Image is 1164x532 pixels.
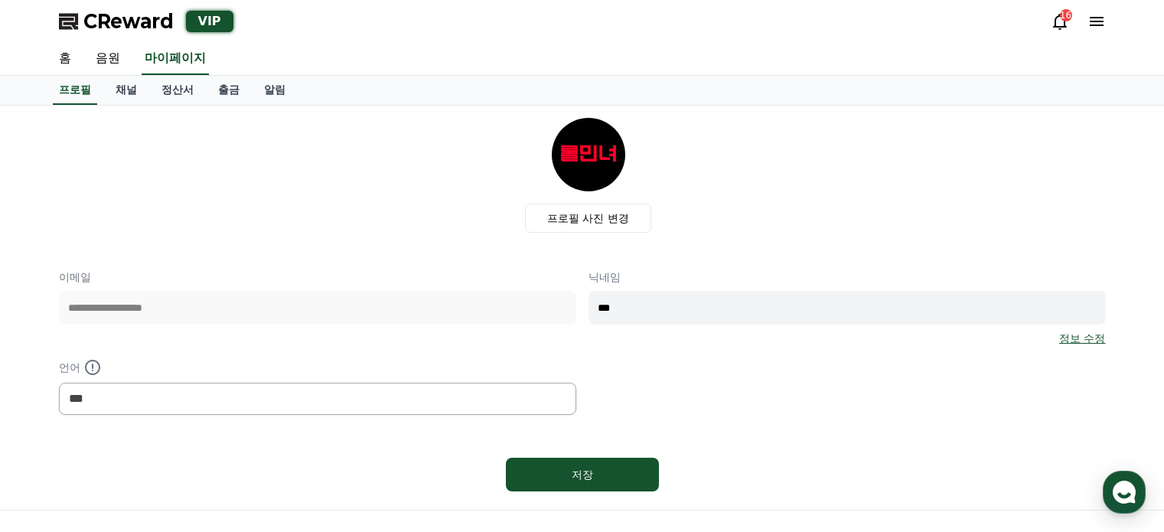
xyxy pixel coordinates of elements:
p: 닉네임 [589,269,1106,285]
a: 홈 [47,43,83,75]
a: 정산서 [149,76,206,105]
a: 마이페이지 [142,43,209,75]
a: 출금 [206,76,252,105]
a: 알림 [252,76,298,105]
p: 언어 [59,358,576,377]
img: profile_image [552,118,625,191]
p: 이메일 [59,269,576,285]
div: 저장 [536,467,628,482]
a: 정보 수정 [1059,331,1105,346]
div: VIP [186,11,233,32]
label: 프로필 사진 변경 [525,204,651,233]
span: CReward [83,9,174,34]
button: 저장 [506,458,659,491]
a: 채널 [103,76,149,105]
div: 16 [1060,9,1072,21]
a: CReward [59,9,174,34]
a: 프로필 [53,76,97,105]
a: 음원 [83,43,132,75]
a: 16 [1051,12,1069,31]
